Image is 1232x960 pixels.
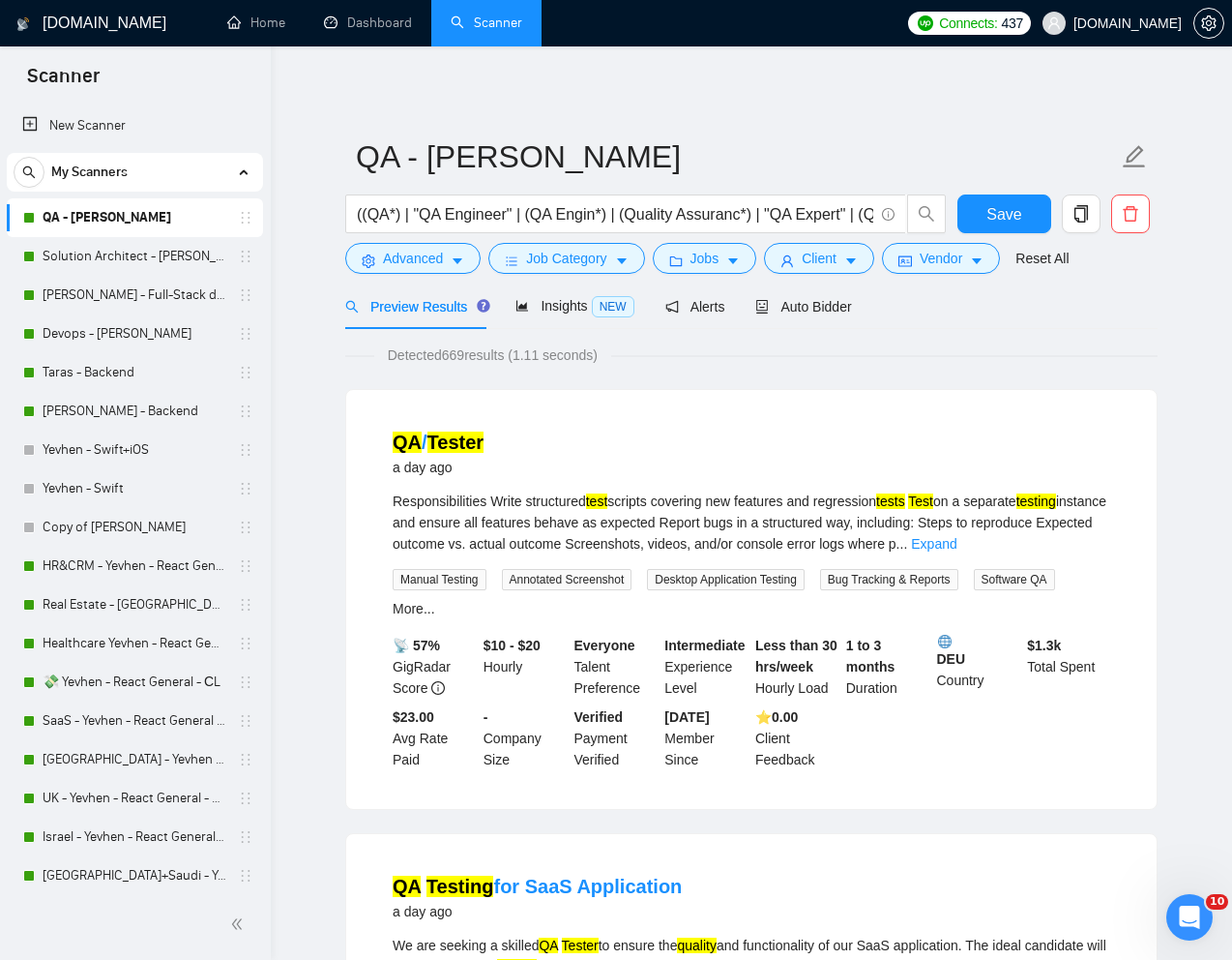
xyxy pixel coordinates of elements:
[1193,15,1224,31] a: setting
[480,635,571,699] div: Hourly
[1112,205,1149,223] span: delete
[908,494,933,509] mark: Test
[896,536,908,552] span: ...
[393,876,682,897] a: QA Testingfor SaaS Application
[238,675,253,690] span: holder
[484,638,541,653] b: $10 - $20
[43,702,226,740] a: SaaS - Yevhen - React General - СL
[898,254,912,268] span: idcard
[393,456,484,479] div: a day ago
[238,558,253,574] span: holder
[7,106,263,145] li: New Scanner
[1015,248,1069,269] a: Reset All
[574,638,635,653] b: Everyone
[488,243,644,274] button: barsJob Categorycaret-down
[324,15,412,31] a: dashboardDashboard
[907,195,946,233] button: search
[43,431,226,469] a: Yevhen - Swift+iOS
[755,299,851,315] span: Auto Bidder
[393,432,422,453] mark: QA
[939,13,997,34] span: Connects:
[51,153,128,192] span: My Scanners
[238,442,253,458] span: holder
[238,326,253,342] span: holder
[238,520,253,535] span: holder
[846,638,895,675] b: 1 to 3 months
[14,157,44,188] button: search
[918,15,933,31] img: upwork-logo.png
[1193,8,1224,39] button: setting
[1194,15,1223,31] span: setting
[690,248,719,269] span: Jobs
[43,276,226,315] a: [PERSON_NAME] - Full-Stack dev
[431,681,445,695] span: info-circle
[393,491,1110,555] div: Responsibilities Write structured scripts covering new features and regression on a separate inst...
[1166,894,1213,941] iframe: Intercom live chat
[393,709,434,725] b: $23.00
[920,248,962,269] span: Vendor
[957,195,1051,233] button: Save
[393,900,682,923] div: a day ago
[802,248,836,269] span: Client
[43,818,226,856] a: Israel - Yevhen - React General - СL
[938,635,952,648] img: 🌐
[238,404,253,419] span: holder
[345,299,484,315] span: Preview Results
[451,15,522,31] a: searchScanner
[238,752,253,767] span: holder
[1063,205,1100,223] span: copy
[230,915,249,934] span: double-left
[647,569,805,590] span: Desktop Application Testing
[726,254,740,268] span: caret-down
[22,106,248,145] a: New Scanner
[238,713,253,729] span: holder
[1023,635,1114,699] div: Total Spent
[43,237,226,276] a: Solution Architect - [PERSON_NAME]
[664,709,709,725] b: [DATE]
[502,569,632,590] span: Annotated Screenshot
[664,638,745,653] b: Intermediate
[238,249,253,264] span: holder
[43,663,226,702] a: 💸 Yevhen - React General - СL
[1206,894,1228,910] span: 10
[755,300,769,314] span: robot
[393,638,440,653] b: 📡 57%
[755,709,798,725] b: ⭐️ 0.00
[480,706,571,770] div: Company Size
[362,254,375,268] span: setting
[393,432,484,453] a: QA/Tester
[43,624,226,663] a: Healthcare Yevhen - React General - СL
[227,15,285,31] a: homeHome
[933,635,1024,699] div: Country
[43,198,226,237] a: QA - [PERSON_NAME]
[764,243,874,274] button: userClientcaret-down
[615,254,629,268] span: caret-down
[238,481,253,496] span: holder
[876,494,905,509] mark: tests
[970,254,983,268] span: caret-down
[238,597,253,613] span: holder
[43,353,226,392] a: Taras - Backend
[1111,195,1150,233] button: delete
[15,165,44,179] span: search
[844,254,858,268] span: caret-down
[882,208,895,221] span: info-circle
[571,635,661,699] div: Talent Preference
[43,392,226,431] a: [PERSON_NAME] - Backend
[16,9,30,40] img: logo
[43,779,226,818] a: UK - Yevhen - React General - СL
[451,254,464,268] span: caret-down
[389,706,480,770] div: Avg Rate Paid
[937,635,1020,667] b: DEU
[515,299,529,313] span: area-chart
[665,300,679,314] span: notification
[427,432,484,453] mark: Tester
[505,254,518,268] span: bars
[238,636,253,651] span: holder
[475,297,492,315] div: Tooltip anchor
[1002,13,1023,34] span: 437
[755,638,837,675] b: Less than 30 hrs/week
[660,706,751,770] div: Member Since
[751,706,842,770] div: Client Feedback
[669,254,683,268] span: folder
